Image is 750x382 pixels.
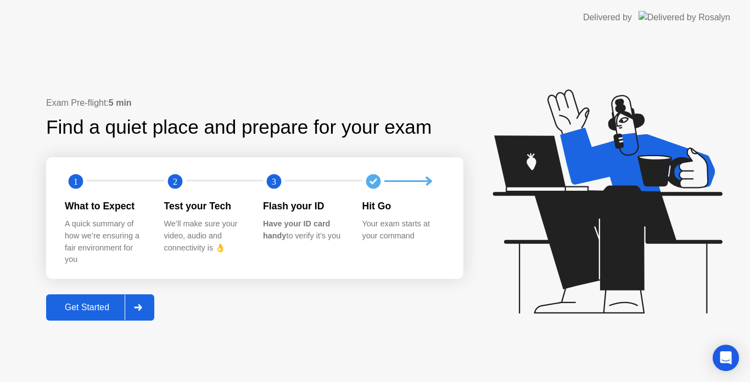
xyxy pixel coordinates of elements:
text: 1 [74,176,78,187]
img: Delivered by Rosalyn [639,11,730,24]
div: We’ll make sure your video, audio and connectivity is 👌 [164,218,246,254]
div: Exam Pre-flight: [46,96,463,110]
b: Have your ID card handy [263,219,330,240]
div: Find a quiet place and prepare for your exam [46,113,433,142]
div: Open Intercom Messenger [713,345,739,371]
div: Your exam starts at your command [362,218,444,242]
div: Test your Tech [164,199,246,213]
div: A quick summary of how we’re ensuring a fair environment for you [65,218,147,265]
b: 5 min [109,98,132,107]
text: 3 [272,176,276,187]
div: Delivered by [583,11,632,24]
text: 2 [172,176,177,187]
div: to verify it’s you [263,218,345,242]
div: Flash your ID [263,199,345,213]
div: What to Expect [65,199,147,213]
div: Get Started [49,303,125,312]
button: Get Started [46,294,154,321]
div: Hit Go [362,199,444,213]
